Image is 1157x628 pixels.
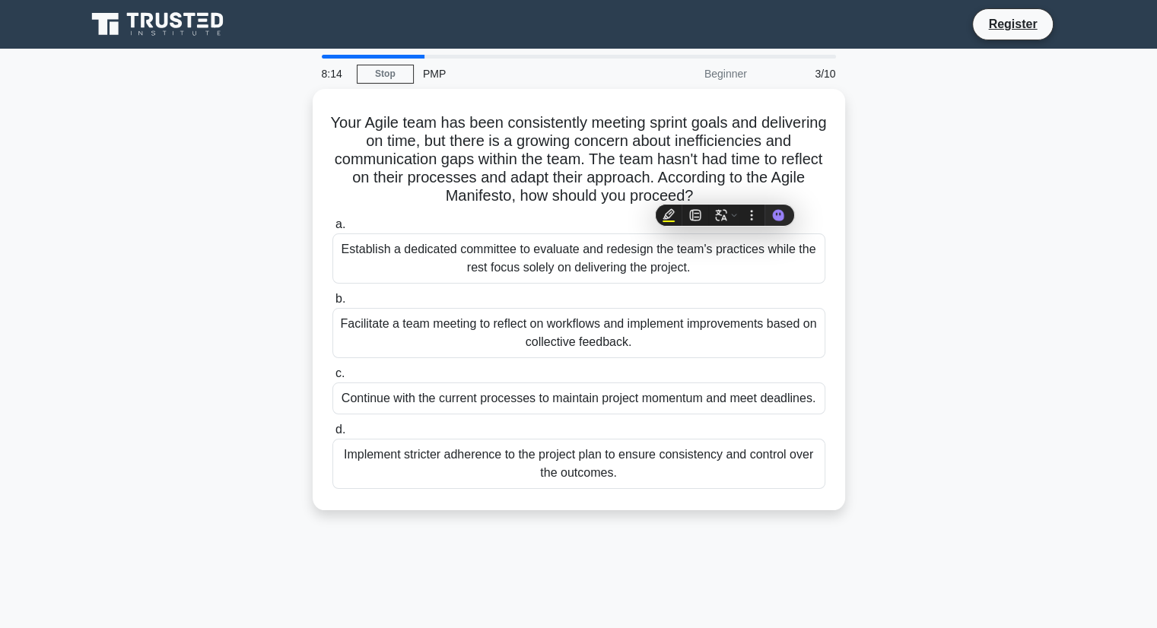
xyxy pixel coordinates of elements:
div: 3/10 [756,59,845,89]
div: Implement stricter adherence to the project plan to ensure consistency and control over the outco... [332,439,825,489]
span: c. [335,366,345,379]
div: 8:14 [313,59,357,89]
span: b. [335,292,345,305]
div: PMP [414,59,623,89]
span: d. [335,423,345,436]
div: Establish a dedicated committee to evaluate and redesign the team's practices while the rest focu... [332,233,825,284]
div: Continue with the current processes to maintain project momentum and meet deadlines. [332,382,825,414]
div: Beginner [623,59,756,89]
div: Facilitate a team meeting to reflect on workflows and implement improvements based on collective ... [332,308,825,358]
h5: Your Agile team has been consistently meeting sprint goals and delivering on time, but there is a... [331,113,827,206]
span: a. [335,217,345,230]
a: Stop [357,65,414,84]
a: Register [979,14,1046,33]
